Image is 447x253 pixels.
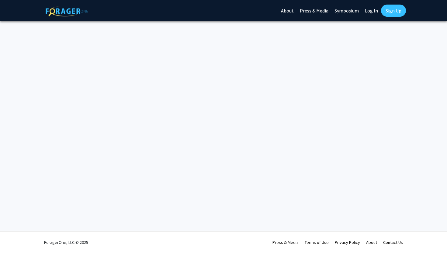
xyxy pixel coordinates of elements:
a: Press & Media [272,240,299,245]
a: Terms of Use [305,240,329,245]
a: Contact Us [383,240,403,245]
img: ForagerOne Logo [46,6,88,16]
a: Privacy Policy [335,240,360,245]
a: About [366,240,377,245]
div: ForagerOne, LLC © 2025 [44,232,88,253]
a: Sign Up [381,5,406,17]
